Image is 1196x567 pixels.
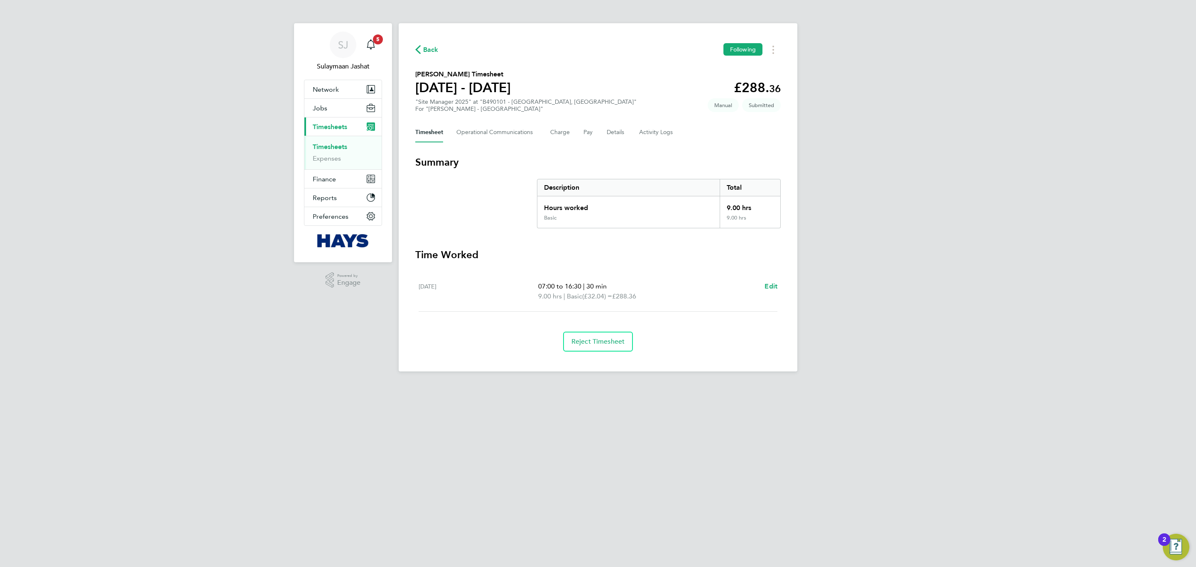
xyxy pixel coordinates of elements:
span: 30 min [586,282,607,290]
span: 36 [769,83,781,95]
div: 9.00 hrs [720,215,780,228]
a: Timesheets [313,143,347,151]
section: Timesheet [415,156,781,352]
button: Details [607,122,626,142]
a: Edit [765,281,777,291]
div: Timesheets [304,136,382,169]
button: Pay [583,122,593,142]
div: Total [720,179,780,196]
span: Network [313,86,339,93]
button: Jobs [304,99,382,117]
div: Basic [544,215,556,221]
span: Edit [765,282,777,290]
div: Description [537,179,720,196]
span: 07:00 to 16:30 [538,282,581,290]
a: Powered byEngage [326,272,361,288]
span: This timesheet was manually created. [708,98,739,112]
h3: Time Worked [415,248,781,262]
span: | [564,292,565,300]
a: 5 [363,32,379,58]
span: Finance [313,175,336,183]
div: "Site Manager 2025" at "B490101 - [GEOGRAPHIC_DATA], [GEOGRAPHIC_DATA]" [415,98,637,112]
span: Following [730,46,756,53]
button: Back [415,44,439,55]
span: SJ [338,39,348,50]
span: Powered by [337,272,360,279]
button: Timesheets Menu [766,43,781,56]
div: 9.00 hrs [720,196,780,215]
span: 5 [373,34,383,44]
app-decimal: £288. [734,80,781,95]
span: Preferences [313,213,348,220]
button: Timesheet [415,122,443,142]
div: Summary [537,179,781,228]
a: Expenses [313,154,341,162]
button: Preferences [304,207,382,225]
a: SJSulaymaan Jashat [304,32,382,71]
span: 9.00 hrs [538,292,562,300]
nav: Main navigation [294,23,392,262]
span: Sulaymaan Jashat [304,61,382,71]
div: For "[PERSON_NAME] - [GEOGRAPHIC_DATA]" [415,105,637,112]
span: This timesheet is Submitted. [742,98,781,112]
div: Hours worked [537,196,720,215]
span: Reject Timesheet [571,337,625,346]
span: Timesheets [313,123,347,131]
span: | [583,282,585,290]
span: (£32.04) = [582,292,612,300]
button: Open Resource Center, 2 new notifications [1163,534,1189,560]
a: Go to home page [304,234,382,247]
span: Jobs [313,104,327,112]
span: £288.36 [612,292,636,300]
h1: [DATE] - [DATE] [415,79,511,96]
span: Back [423,45,439,55]
h2: [PERSON_NAME] Timesheet [415,69,511,79]
h3: Summary [415,156,781,169]
button: Following [723,43,762,56]
span: Reports [313,194,337,202]
button: Activity Logs [639,122,674,142]
span: Engage [337,279,360,286]
div: 2 [1162,540,1166,550]
img: hays-logo-retina.png [317,234,369,247]
button: Finance [304,170,382,188]
button: Reports [304,188,382,207]
span: Basic [567,291,582,301]
button: Reject Timesheet [563,332,633,352]
button: Network [304,80,382,98]
div: [DATE] [419,281,538,301]
button: Operational Communications [456,122,537,142]
button: Charge [550,122,570,142]
button: Timesheets [304,117,382,136]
